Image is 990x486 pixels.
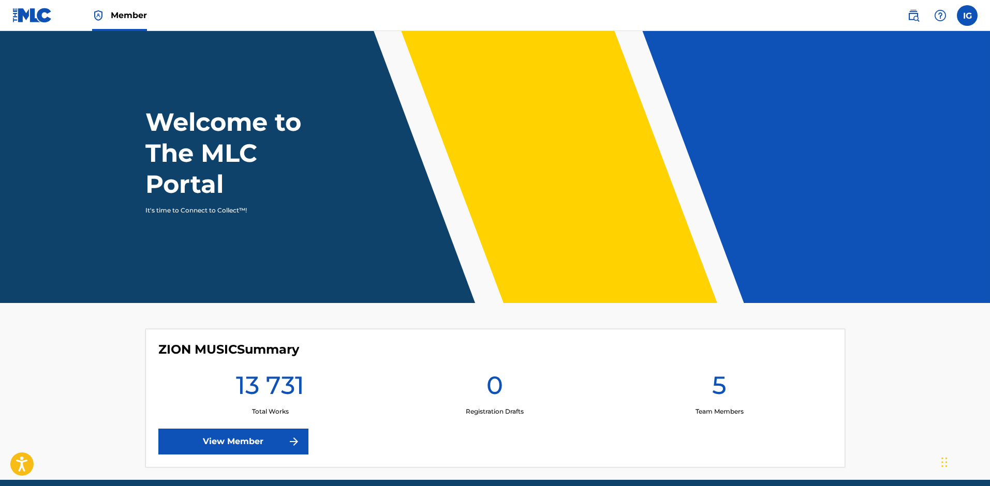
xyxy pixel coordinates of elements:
[938,436,990,486] iframe: Chat Widget
[934,9,947,22] img: help
[288,435,300,448] img: f7272a7cc735f4ea7f67.svg
[12,8,52,23] img: MLC Logo
[930,5,951,26] div: Help
[145,107,339,200] h1: Welcome to The MLC Portal
[111,9,147,21] span: Member
[252,407,289,416] p: Total Works
[696,407,744,416] p: Team Members
[158,429,308,454] a: View Member
[903,5,924,26] a: Public Search
[466,407,524,416] p: Registration Drafts
[938,436,990,486] div: Виджет чата
[158,342,299,357] h4: ZION MUSIC
[236,370,304,407] h1: 13 731
[712,370,727,407] h1: 5
[92,9,105,22] img: Top Rightsholder
[486,370,503,407] h1: 0
[957,5,978,26] div: User Menu
[941,447,948,478] div: Перетащить
[145,206,325,215] p: It's time to Connect to Collect™!
[907,9,920,22] img: search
